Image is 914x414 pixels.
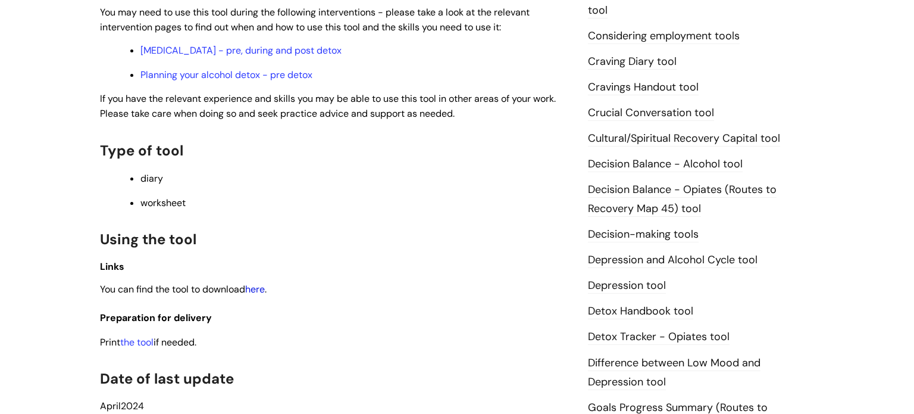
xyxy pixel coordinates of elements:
[588,54,677,70] a: Craving Diary tool
[588,29,740,44] a: Considering employment tools
[588,253,758,268] a: Depression and Alcohol Cycle tool
[588,182,777,217] a: Decision Balance - Opiates (Routes to Recovery Map 45) tool
[588,105,714,121] a: Crucial Conversation tool
[100,336,120,348] span: Print
[140,172,163,185] span: diary
[120,336,154,348] a: the tool
[100,260,124,273] span: Links
[100,312,212,324] span: Preparation for delivery
[100,400,144,412] span: 2024
[100,283,267,295] span: You can find the tool to download .
[588,227,699,242] a: Decision-making tools
[100,92,556,120] span: If you have the relevant experience and skills you may be able to use this tool in other areas of...
[140,44,342,57] a: [MEDICAL_DATA] - pre, during and post detox
[100,400,121,412] span: April
[588,131,780,147] a: Cultural/Spiritual Recovery Capital tool
[120,336,196,348] span: if needed.
[245,283,265,295] a: here
[100,6,530,33] span: You may need to use this tool during the following interventions - please take a look at the rele...
[100,369,234,388] span: Date of last update
[588,278,666,294] a: Depression tool
[140,197,186,209] span: worksheet
[100,141,183,160] span: Type of tool
[588,80,699,95] a: Cravings Handout tool
[140,69,312,81] a: Planning your alcohol detox - pre detox
[588,356,760,390] a: Difference between Low Mood and Depression tool
[588,329,730,345] a: Detox Tracker - Opiates tool
[588,157,743,172] a: Decision Balance - Alcohol tool
[588,304,693,319] a: Detox Handbook tool
[100,230,196,248] span: Using the tool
